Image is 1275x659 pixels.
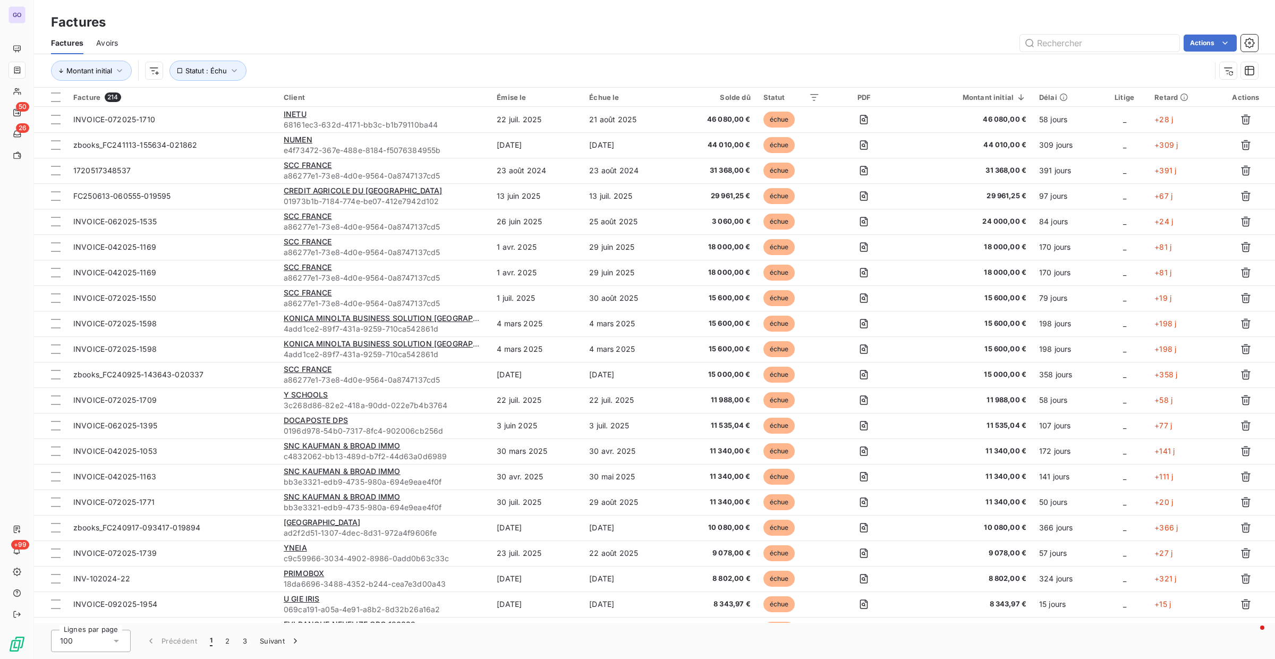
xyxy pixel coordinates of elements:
[1033,387,1101,413] td: 58 jours
[583,183,675,209] td: 13 juil. 2025
[284,160,332,170] span: SCC FRANCE
[681,497,751,508] span: 11 340,00 €
[1154,115,1173,124] span: +28 j
[681,420,751,431] span: 11 535,04 €
[681,599,751,610] span: 8 343,97 €
[284,416,348,425] span: DOCAPOSTE DPS
[1154,472,1173,481] span: +111 j
[763,239,795,255] span: échue
[1154,191,1172,200] span: +67 j
[1033,592,1101,617] td: 15 jours
[583,438,675,464] td: 30 avr. 2025
[284,400,484,411] span: 3c268d86-82e2-418a-90dd-022e7b4b3764
[51,38,83,48] span: Factures
[763,571,795,587] span: échue
[490,311,583,336] td: 4 mars 2025
[490,489,583,515] td: 30 juil. 2025
[1033,464,1101,489] td: 141 jours
[490,362,583,387] td: [DATE]
[583,209,675,234] td: 25 août 2025
[1033,285,1101,311] td: 79 jours
[1123,115,1126,124] span: _
[1154,446,1175,455] span: +141 j
[73,191,171,200] span: FC250613-060555-019595
[681,395,751,405] span: 11 988,00 €
[908,114,1026,125] span: 46 080,00 €
[1154,574,1176,583] span: +321 j
[763,163,795,179] span: échue
[284,477,484,487] span: bb3e3321-edb9-4735-980a-694e9eae4f0f
[66,66,112,75] span: Montant initial
[219,630,236,652] button: 2
[681,165,751,176] span: 31 368,00 €
[681,573,751,584] span: 8 802,00 €
[490,592,583,617] td: [DATE]
[73,395,157,404] span: INVOICE-072025-1709
[1033,413,1101,438] td: 107 jours
[1154,523,1178,532] span: +366 j
[763,316,795,332] span: échue
[763,367,795,383] span: échue
[169,61,246,81] button: Statut : Échu
[908,599,1026,610] span: 8 343,97 €
[908,395,1026,405] span: 11 988,00 €
[284,594,320,603] span: U GIE IRIS
[284,502,484,513] span: bb3e3321-edb9-4735-980a-694e9eae4f0f
[105,92,121,102] span: 214
[1123,319,1126,328] span: _
[1123,217,1126,226] span: _
[908,548,1026,559] span: 9 078,00 €
[681,293,751,303] span: 15 600,00 €
[51,61,132,81] button: Montant initial
[490,617,583,643] td: 25 févr. 2025
[589,93,668,102] div: Échue le
[681,522,751,533] span: 10 080,00 €
[908,293,1026,303] span: 15 600,00 €
[1154,217,1173,226] span: +24 j
[763,93,820,102] div: Statut
[1123,599,1126,609] span: _
[1039,93,1094,102] div: Délai
[1123,446,1126,455] span: _
[1223,93,1269,102] div: Actions
[908,93,1026,102] div: Montant initial
[1123,523,1126,532] span: _
[1123,268,1126,277] span: _
[763,137,795,153] span: échue
[763,392,795,408] span: échue
[236,630,253,652] button: 3
[490,209,583,234] td: 26 juin 2025
[832,93,896,102] div: PDF
[583,132,675,158] td: [DATE]
[490,413,583,438] td: 3 juin 2025
[1033,566,1101,592] td: 324 jours
[284,212,332,221] span: SCC FRANCE
[96,38,118,48] span: Avoirs
[763,214,795,230] span: échue
[73,548,157,557] span: INVOICE-072025-1739
[681,369,751,380] span: 15 000,00 €
[908,420,1026,431] span: 11 535,04 €
[73,93,100,102] span: Facture
[11,540,29,550] span: +99
[681,216,751,227] span: 3 060,00 €
[1154,548,1172,557] span: +27 j
[583,362,675,387] td: [DATE]
[583,336,675,362] td: 4 mars 2025
[583,464,675,489] td: 30 mai 2025
[583,566,675,592] td: [DATE]
[1033,234,1101,260] td: 170 jours
[908,522,1026,533] span: 10 080,00 €
[73,140,197,149] span: zbooks_FC241113-155634-021862
[763,545,795,561] span: échue
[210,636,212,646] span: 1
[763,596,795,612] span: échue
[73,574,130,583] span: INV-102024-22
[763,443,795,459] span: échue
[284,145,484,156] span: e4f73472-367e-488e-8184-f5076384955b
[284,237,332,246] span: SCC FRANCE
[16,102,29,112] span: 50
[284,451,484,462] span: c4832062-bb13-489d-b7f2-44d63a0d6989
[490,566,583,592] td: [DATE]
[284,553,484,564] span: c9c59966-3034-4902-8986-0add0b63c33c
